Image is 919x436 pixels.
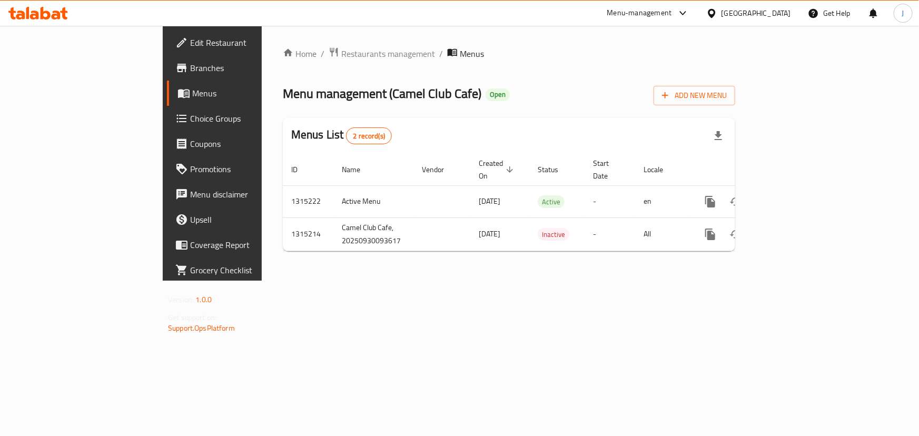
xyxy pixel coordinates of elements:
a: Coupons [167,131,316,156]
button: more [698,222,723,247]
div: Menu-management [607,7,672,19]
a: Branches [167,55,316,81]
span: Restaurants management [341,47,435,60]
td: Active Menu [333,185,413,217]
span: Edit Restaurant [190,36,308,49]
span: Status [538,163,572,176]
span: Get support on: [168,311,216,324]
h2: Menus List [291,127,392,144]
td: Camel Club Cafe, 20250930093617 [333,217,413,251]
li: / [321,47,324,60]
span: Menus [192,87,308,100]
span: Vendor [422,163,458,176]
div: Open [486,88,510,101]
span: Open [486,90,510,99]
button: Change Status [723,189,748,214]
a: Choice Groups [167,106,316,131]
td: - [585,185,635,217]
td: en [635,185,689,217]
a: Menu disclaimer [167,182,316,207]
td: - [585,217,635,251]
span: Menus [460,47,484,60]
span: [DATE] [479,227,500,241]
a: Coverage Report [167,232,316,257]
table: enhanced table [283,154,807,251]
a: Edit Restaurant [167,30,316,55]
span: Branches [190,62,308,74]
span: 2 record(s) [347,131,391,141]
span: Menu management ( Camel Club Cafe ) [283,82,481,105]
span: ID [291,163,311,176]
div: Active [538,195,565,208]
span: Created On [479,157,517,182]
span: Active [538,196,565,208]
div: [GEOGRAPHIC_DATA] [722,7,791,19]
span: 1.0.0 [195,293,212,306]
span: Choice Groups [190,112,308,125]
span: J [902,7,904,19]
li: / [439,47,443,60]
span: Name [342,163,374,176]
th: Actions [689,154,807,186]
span: Version: [168,293,194,306]
a: Grocery Checklist [167,257,316,283]
a: Support.OpsPlatform [168,321,235,335]
span: Locale [644,163,677,176]
a: Upsell [167,207,316,232]
button: Change Status [723,222,748,247]
span: Promotions [190,163,308,175]
span: Menu disclaimer [190,188,308,201]
span: Start Date [593,157,622,182]
div: Total records count [346,127,392,144]
div: Export file [706,123,731,148]
span: [DATE] [479,194,500,208]
nav: breadcrumb [283,47,735,61]
a: Promotions [167,156,316,182]
a: Menus [167,81,316,106]
span: Upsell [190,213,308,226]
button: Add New Menu [654,86,735,105]
a: Restaurants management [329,47,435,61]
span: Inactive [538,229,569,241]
span: Coupons [190,137,308,150]
td: All [635,217,689,251]
button: more [698,189,723,214]
span: Add New Menu [662,89,727,102]
span: Coverage Report [190,239,308,251]
span: Grocery Checklist [190,264,308,276]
